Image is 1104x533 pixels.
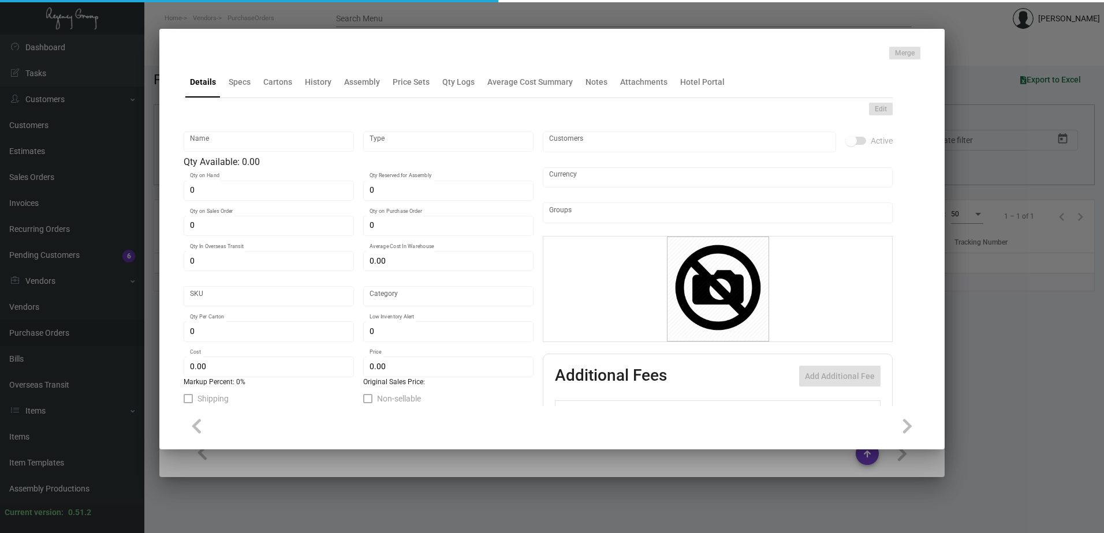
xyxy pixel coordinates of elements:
div: Details [190,76,216,88]
span: Non-sellable [377,392,421,406]
input: Add new.. [549,137,830,147]
th: Price [767,401,815,421]
span: Shipping [197,392,229,406]
div: History [305,76,331,88]
div: Average Cost Summary [487,76,573,88]
div: Hotel Portal [680,76,725,88]
span: Active [871,134,893,148]
h2: Additional Fees [555,366,667,386]
div: 0.51.2 [68,506,91,519]
th: Type [590,401,719,421]
div: Notes [585,76,607,88]
div: Attachments [620,76,667,88]
span: Merge [895,48,915,58]
button: Merge [889,47,920,59]
span: Edit [875,104,887,114]
button: Edit [869,103,893,115]
th: Cost [719,401,767,421]
div: Cartons [263,76,292,88]
div: Specs [229,76,251,88]
div: Qty Logs [442,76,475,88]
th: Price type [815,401,867,421]
div: Qty Available: 0.00 [184,155,534,169]
span: Add Additional Fee [805,371,875,381]
div: Assembly [344,76,380,88]
button: Add Additional Fee [799,366,881,386]
div: Price Sets [393,76,430,88]
div: Current version: [5,506,64,519]
input: Add new.. [549,208,887,217]
th: Active [555,401,591,421]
